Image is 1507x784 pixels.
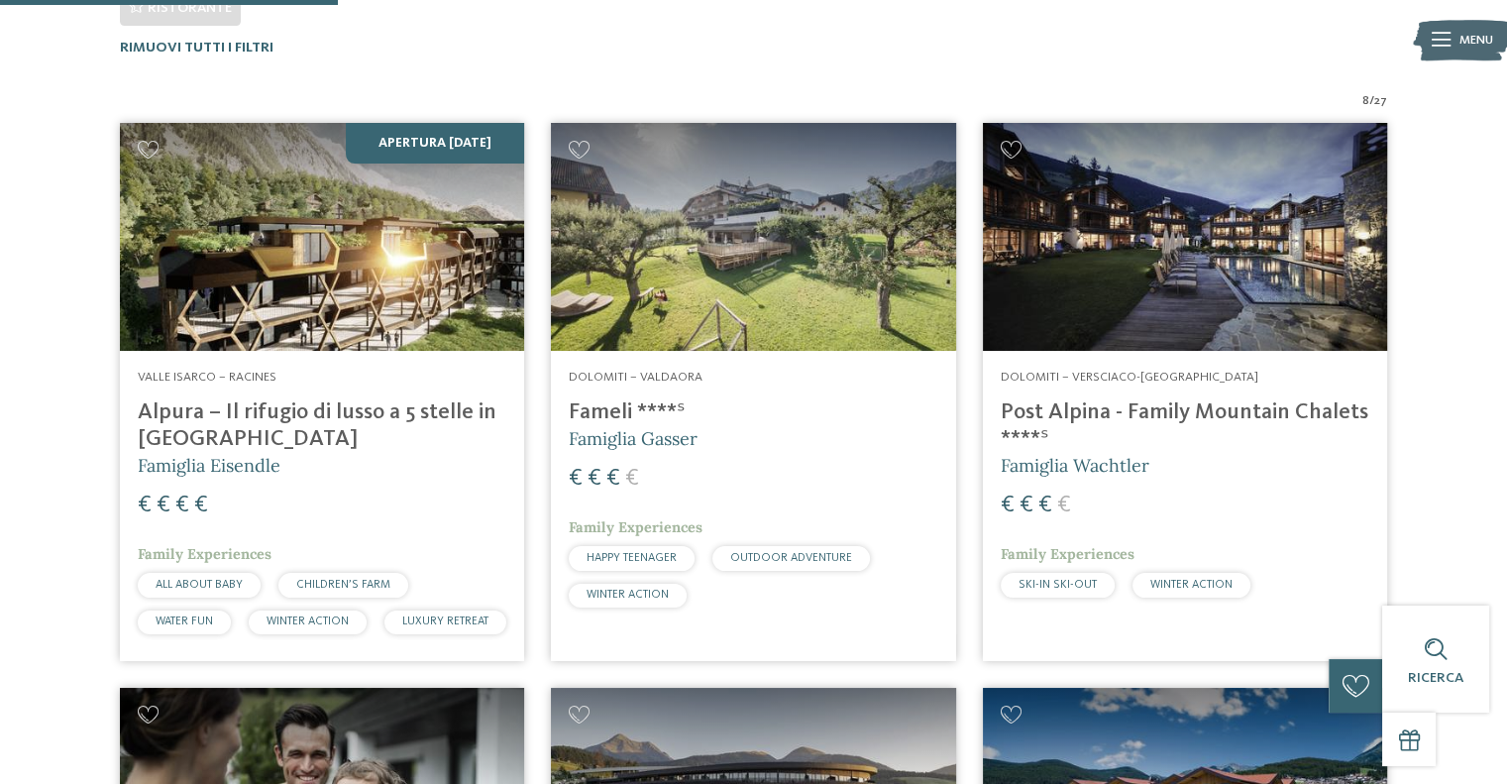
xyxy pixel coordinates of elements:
span: SKI-IN SKI-OUT [1019,579,1097,591]
a: Cercate un hotel per famiglie? Qui troverete solo i migliori! Dolomiti – Versciaco-[GEOGRAPHIC_DA... [983,123,1387,661]
img: Cercate un hotel per famiglie? Qui troverete solo i migliori! [551,123,955,351]
span: Ristorante [148,1,232,15]
span: € [625,467,639,491]
span: WINTER ACTION [267,616,349,627]
span: € [138,494,152,517]
span: WINTER ACTION [1150,579,1233,591]
span: € [588,467,601,491]
span: € [175,494,189,517]
span: € [194,494,208,517]
a: Cercate un hotel per famiglie? Qui troverete solo i migliori! Apertura [DATE] Valle Isarco – Raci... [120,123,524,661]
span: OUTDOOR ADVENTURE [730,552,852,564]
span: € [1001,494,1015,517]
span: Rimuovi tutti i filtri [120,41,273,55]
span: Dolomiti – Valdaora [569,371,702,384]
span: / [1369,92,1374,110]
span: HAPPY TEENAGER [587,552,677,564]
span: 27 [1374,92,1387,110]
span: WATER FUN [156,616,213,627]
img: Post Alpina - Family Mountain Chalets ****ˢ [983,123,1387,351]
span: Family Experiences [569,518,702,536]
span: € [1057,494,1071,517]
span: CHILDREN’S FARM [296,579,390,591]
span: Family Experiences [1001,545,1134,563]
span: LUXURY RETREAT [402,616,488,627]
span: € [569,467,583,491]
span: Famiglia Eisendle [138,454,280,477]
span: ALL ABOUT BABY [156,579,243,591]
img: Cercate un hotel per famiglie? Qui troverete solo i migliori! [120,123,524,351]
span: Family Experiences [138,545,271,563]
span: Dolomiti – Versciaco-[GEOGRAPHIC_DATA] [1001,371,1258,384]
span: € [157,494,170,517]
span: Famiglia Gasser [569,427,698,450]
h4: Post Alpina - Family Mountain Chalets ****ˢ [1001,399,1369,453]
span: WINTER ACTION [587,589,669,601]
span: € [1020,494,1033,517]
span: Valle Isarco – Racines [138,371,276,384]
span: Famiglia Wachtler [1001,454,1149,477]
span: Ricerca [1408,671,1463,685]
span: 8 [1362,92,1369,110]
a: Cercate un hotel per famiglie? Qui troverete solo i migliori! Dolomiti – Valdaora Fameli ****ˢ Fa... [551,123,955,661]
h4: Alpura – Il rifugio di lusso a 5 stelle in [GEOGRAPHIC_DATA] [138,399,506,453]
span: € [1038,494,1052,517]
span: € [606,467,620,491]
